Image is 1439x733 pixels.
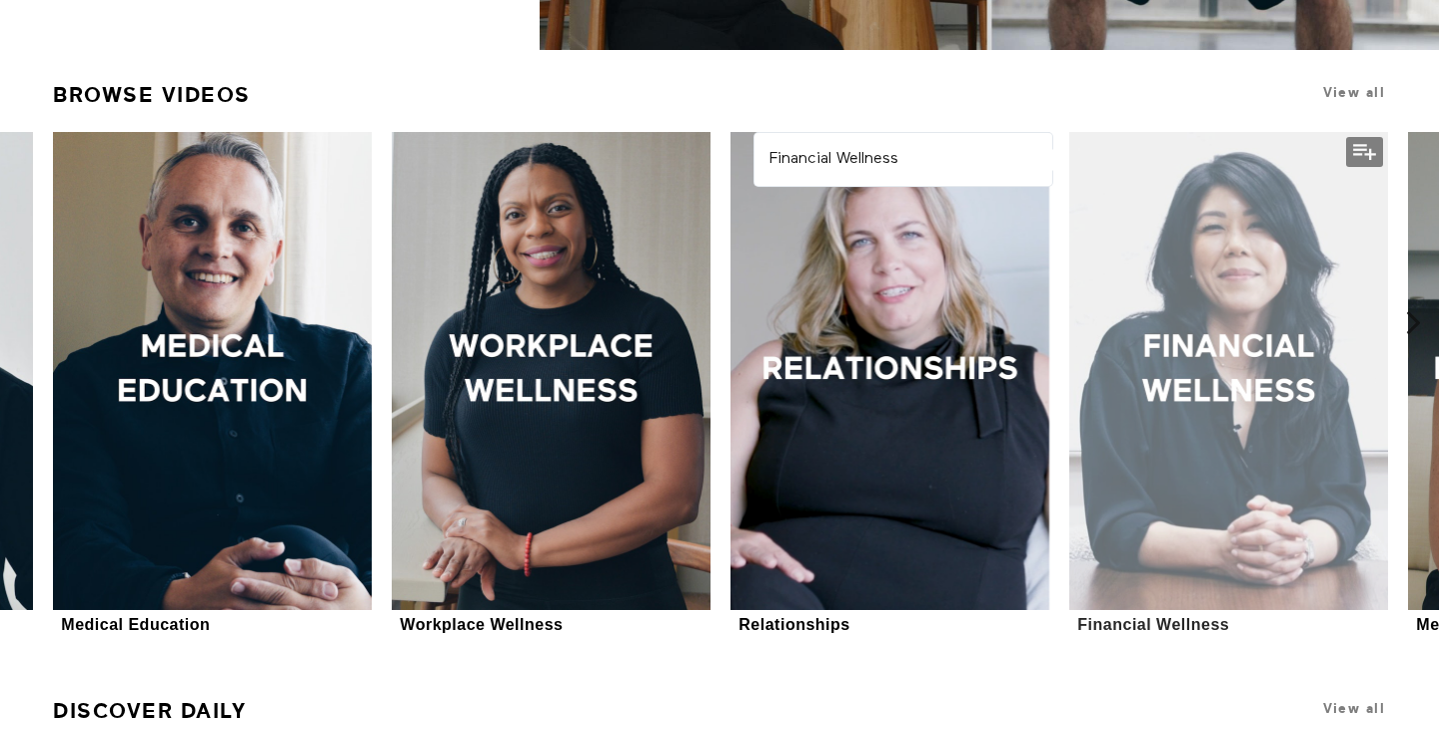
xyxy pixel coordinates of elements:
[392,132,711,637] a: Workplace WellnessWorkplace Wellness
[769,151,898,167] strong: Financial Wellness
[1346,137,1383,167] button: Add to my list
[61,615,210,634] div: Medical Education
[1323,85,1385,100] a: View all
[400,615,563,634] div: Workplace Wellness
[1077,615,1229,634] div: Financial Wellness
[53,132,372,637] a: Medical EducationMedical Education
[53,690,246,732] a: Discover Daily
[1323,701,1385,716] a: View all
[53,74,251,116] a: Browse Videos
[730,132,1049,637] a: RelationshipsRelationships
[1069,132,1388,637] a: Financial WellnessFinancial Wellness
[738,615,849,634] div: Relationships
